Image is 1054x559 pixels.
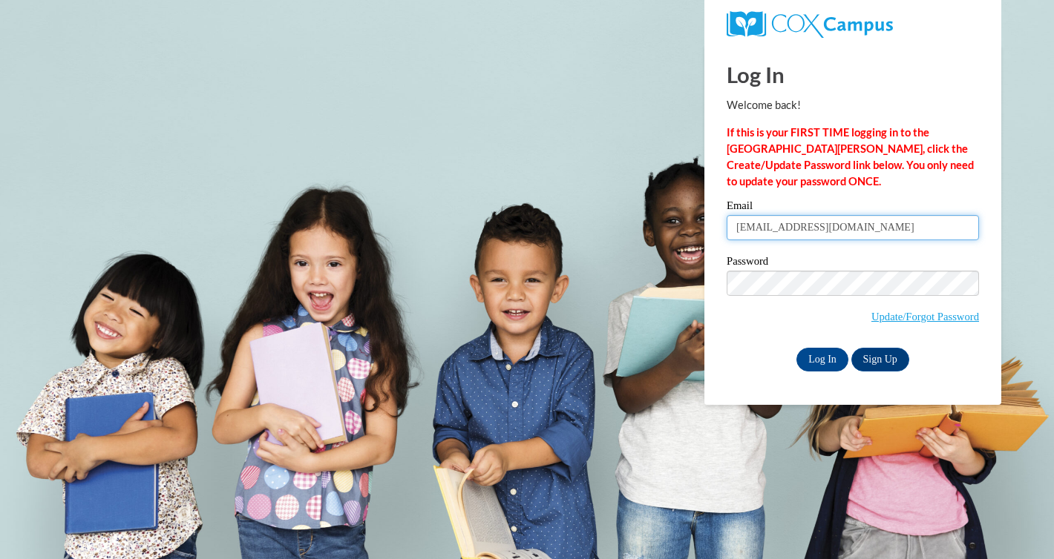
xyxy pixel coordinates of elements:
[727,200,979,215] label: Email
[796,348,848,371] input: Log In
[727,59,979,90] h1: Log In
[727,11,893,38] img: COX Campus
[851,348,909,371] a: Sign Up
[727,11,979,38] a: COX Campus
[871,311,979,322] a: Update/Forgot Password
[727,97,979,113] p: Welcome back!
[727,256,979,271] label: Password
[727,126,974,188] strong: If this is your FIRST TIME logging in to the [GEOGRAPHIC_DATA][PERSON_NAME], click the Create/Upd...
